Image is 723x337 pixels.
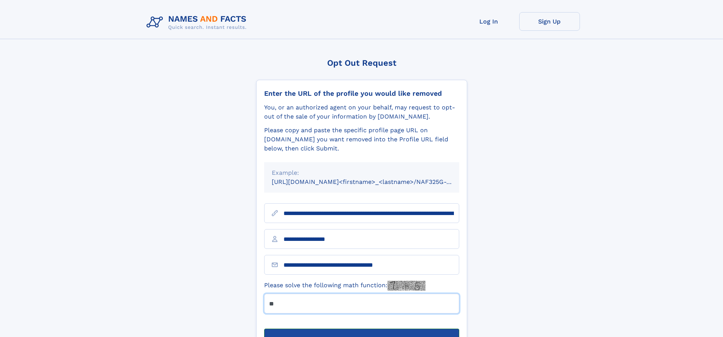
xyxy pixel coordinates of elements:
[264,89,459,98] div: Enter the URL of the profile you would like removed
[458,12,519,31] a: Log In
[272,168,452,177] div: Example:
[143,12,253,33] img: Logo Names and Facts
[519,12,580,31] a: Sign Up
[272,178,474,185] small: [URL][DOMAIN_NAME]<firstname>_<lastname>/NAF325G-xxxxxxxx
[256,58,467,68] div: Opt Out Request
[264,126,459,153] div: Please copy and paste the specific profile page URL on [DOMAIN_NAME] you want removed into the Pr...
[264,281,425,291] label: Please solve the following math function:
[264,103,459,121] div: You, or an authorized agent on your behalf, may request to opt-out of the sale of your informatio...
